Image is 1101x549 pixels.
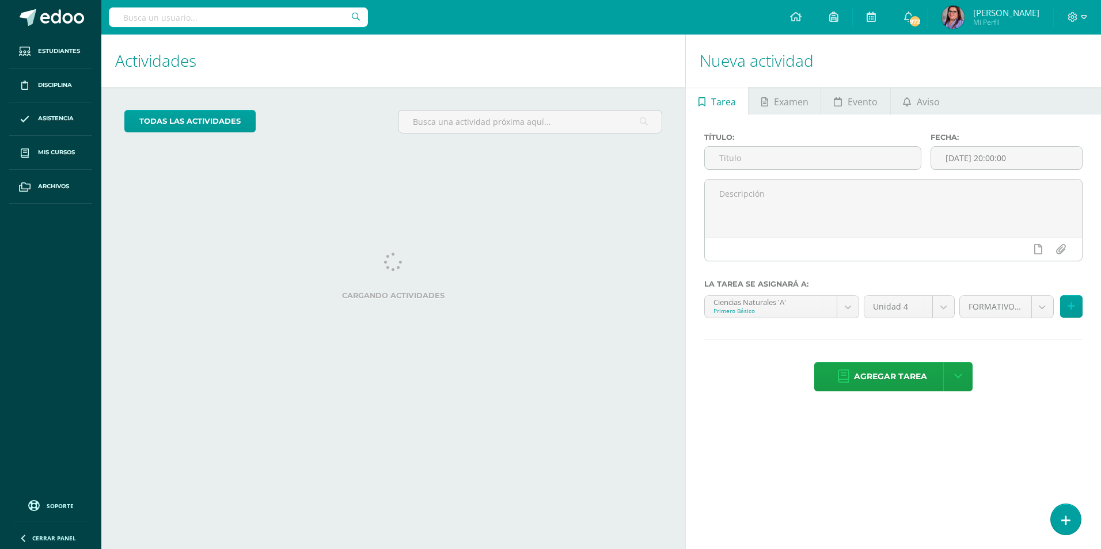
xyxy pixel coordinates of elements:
[705,147,921,169] input: Título
[960,296,1053,318] a: FORMATIVO (60.0%)
[38,114,74,123] span: Asistencia
[873,296,924,318] span: Unidad 4
[941,6,965,29] img: d76661cb19da47c8721aaba634ec83f7.png
[124,291,662,300] label: Cargando actividades
[973,17,1039,27] span: Mi Perfil
[821,87,890,115] a: Evento
[864,296,954,318] a: Unidad 4
[14,497,88,513] a: Soporte
[398,110,662,133] input: Busca una actividad próxima aquí...
[38,182,69,191] span: Archivos
[969,296,1023,318] span: FORMATIVO (60.0%)
[891,87,952,115] a: Aviso
[711,88,736,116] span: Tarea
[9,170,92,204] a: Archivos
[686,87,748,115] a: Tarea
[109,7,368,27] input: Busca un usuario...
[38,81,72,90] span: Disciplina
[700,35,1087,87] h1: Nueva actividad
[713,296,828,307] div: Ciencias Naturales 'A'
[749,87,821,115] a: Examen
[124,110,256,132] a: todas las Actividades
[848,88,878,116] span: Evento
[9,102,92,136] a: Asistencia
[9,68,92,102] a: Disciplina
[38,148,75,157] span: Mis cursos
[931,147,1082,169] input: Fecha de entrega
[115,35,671,87] h1: Actividades
[854,363,927,391] span: Agregar tarea
[704,280,1083,288] label: La tarea se asignará a:
[774,88,808,116] span: Examen
[9,35,92,68] a: Estudiantes
[713,307,828,315] div: Primero Básico
[973,7,1039,18] span: [PERSON_NAME]
[909,15,921,28] span: 972
[47,502,74,510] span: Soporte
[704,133,921,142] label: Título:
[931,133,1083,142] label: Fecha:
[32,534,76,542] span: Cerrar panel
[38,47,80,56] span: Estudiantes
[917,88,940,116] span: Aviso
[705,296,859,318] a: Ciencias Naturales 'A'Primero Básico
[9,136,92,170] a: Mis cursos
